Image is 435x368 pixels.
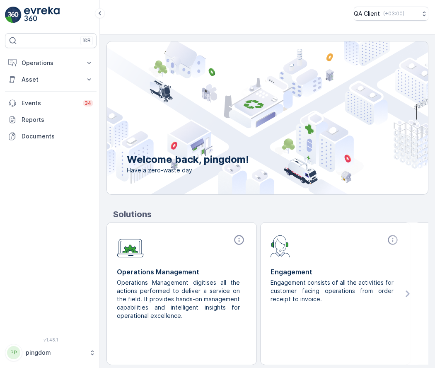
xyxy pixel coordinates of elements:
p: QA Client [354,10,380,18]
a: Reports [5,111,97,128]
p: Asset [22,75,80,84]
a: Events34 [5,95,97,111]
p: Operations Management [117,267,247,277]
button: QA Client(+03:00) [354,7,428,21]
p: Engagement consists of all the activities for customer facing operations from order receipt to in... [271,278,394,303]
p: pingdom [26,349,85,357]
span: Have a zero-waste day [127,166,249,174]
p: Engagement [271,267,400,277]
p: Solutions [113,208,428,220]
span: v 1.48.1 [5,337,97,342]
img: city illustration [70,41,428,194]
p: ( +03:00 ) [383,10,404,17]
p: ⌘B [82,37,91,44]
button: PPpingdom [5,344,97,361]
button: Operations [5,55,97,71]
img: logo [5,7,22,23]
p: Operations Management digitises all the actions performed to deliver a service on the field. It p... [117,278,240,320]
button: Asset [5,71,97,88]
img: module-icon [271,234,290,257]
p: Events [22,99,78,107]
img: module-icon [117,234,144,258]
p: Documents [22,132,93,140]
p: Welcome back, pingdom! [127,153,249,166]
p: Reports [22,116,93,124]
div: PP [7,346,20,359]
a: Documents [5,128,97,145]
p: 34 [85,100,92,107]
p: Operations [22,59,80,67]
img: logo_light-DOdMpM7g.png [24,7,60,23]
